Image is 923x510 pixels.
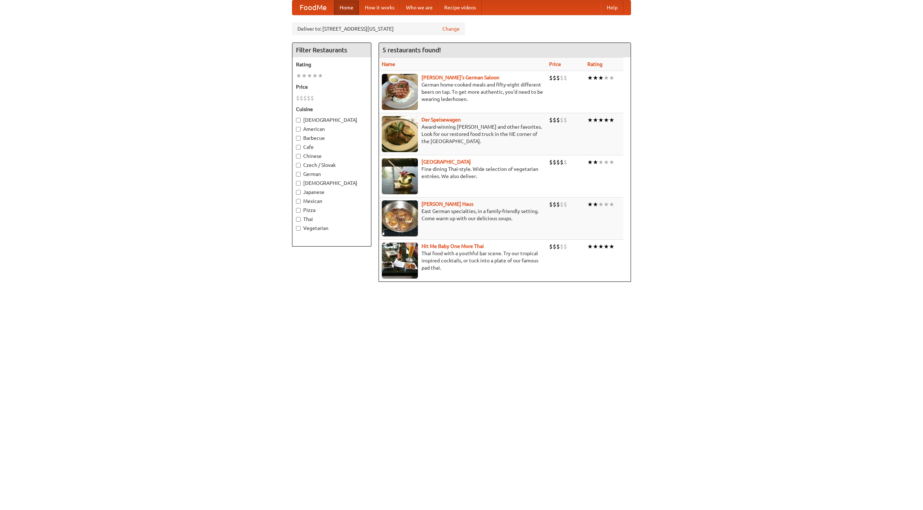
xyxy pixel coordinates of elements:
input: Thai [296,217,301,222]
label: Japanese [296,189,367,196]
input: Chinese [296,154,301,159]
li: ★ [587,116,593,124]
a: How it works [359,0,400,15]
label: German [296,170,367,178]
input: American [296,127,301,132]
img: satay.jpg [382,158,418,194]
h4: Filter Restaurants [292,43,371,57]
li: ★ [593,158,598,166]
li: ★ [604,158,609,166]
a: Who we are [400,0,438,15]
label: American [296,125,367,133]
li: ★ [312,72,318,80]
label: Cafe [296,143,367,151]
li: ★ [609,243,614,250]
li: ★ [593,116,598,124]
input: Czech / Slovak [296,163,301,168]
a: Recipe videos [438,0,482,15]
li: $ [549,116,553,124]
h5: Price [296,83,367,90]
li: ★ [593,74,598,82]
li: $ [553,200,556,208]
p: Fine dining Thai-style. Wide selection of vegetarian entrées. We also deliver. [382,165,543,180]
li: ★ [604,200,609,208]
h5: Rating [296,61,367,68]
a: [GEOGRAPHIC_DATA] [421,159,471,165]
input: Cafe [296,145,301,150]
b: [PERSON_NAME] Haus [421,201,473,207]
p: Thai food with a youthful bar scene. Try our tropical inspired cocktails, or tuck into a plate of... [382,250,543,271]
input: [DEMOGRAPHIC_DATA] [296,181,301,186]
img: babythai.jpg [382,243,418,279]
label: Chinese [296,152,367,160]
h5: Cuisine [296,106,367,113]
p: Award-winning [PERSON_NAME] and other favorites. Look for our restored food truck in the NE corne... [382,123,543,145]
a: Der Speisewagen [421,117,461,123]
li: $ [307,94,310,102]
li: $ [560,200,564,208]
label: Mexican [296,198,367,205]
div: Deliver to: [STREET_ADDRESS][US_STATE] [292,22,465,35]
li: $ [564,158,567,166]
li: $ [560,158,564,166]
a: Name [382,61,395,67]
input: Vegetarian [296,226,301,231]
li: ★ [609,158,614,166]
li: ★ [609,74,614,82]
li: $ [549,200,553,208]
input: Pizza [296,208,301,213]
li: ★ [604,116,609,124]
li: ★ [307,72,312,80]
li: $ [556,200,560,208]
a: Change [442,25,460,32]
li: $ [564,243,567,250]
a: Hit Me Baby One More Thai [421,243,484,249]
li: $ [560,116,564,124]
li: $ [553,243,556,250]
p: German home-cooked meals and fifty-eight different beers on tap. To get more authentic, you'd nee... [382,81,543,103]
li: ★ [593,243,598,250]
label: Czech / Slovak [296,161,367,169]
input: German [296,172,301,177]
li: ★ [318,72,323,80]
a: Home [334,0,359,15]
li: $ [303,94,307,102]
li: ★ [598,158,604,166]
li: ★ [296,72,301,80]
li: ★ [604,74,609,82]
li: $ [553,116,556,124]
a: FoodMe [292,0,334,15]
li: ★ [587,158,593,166]
li: $ [549,243,553,250]
img: kohlhaus.jpg [382,200,418,236]
li: $ [564,200,567,208]
li: ★ [609,116,614,124]
a: Price [549,61,561,67]
li: $ [556,74,560,82]
li: ★ [587,74,593,82]
li: $ [549,158,553,166]
li: $ [300,94,303,102]
li: ★ [301,72,307,80]
img: speisewagen.jpg [382,116,418,152]
li: $ [564,74,567,82]
li: $ [564,116,567,124]
ng-pluralize: 5 restaurants found! [383,46,441,53]
li: ★ [598,116,604,124]
li: ★ [609,200,614,208]
li: $ [549,74,553,82]
li: ★ [587,200,593,208]
input: Japanese [296,190,301,195]
label: Thai [296,216,367,223]
img: esthers.jpg [382,74,418,110]
label: Barbecue [296,134,367,142]
a: [PERSON_NAME]'s German Saloon [421,75,499,80]
li: $ [310,94,314,102]
li: ★ [593,200,598,208]
label: Pizza [296,207,367,214]
li: $ [553,74,556,82]
a: Help [601,0,623,15]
